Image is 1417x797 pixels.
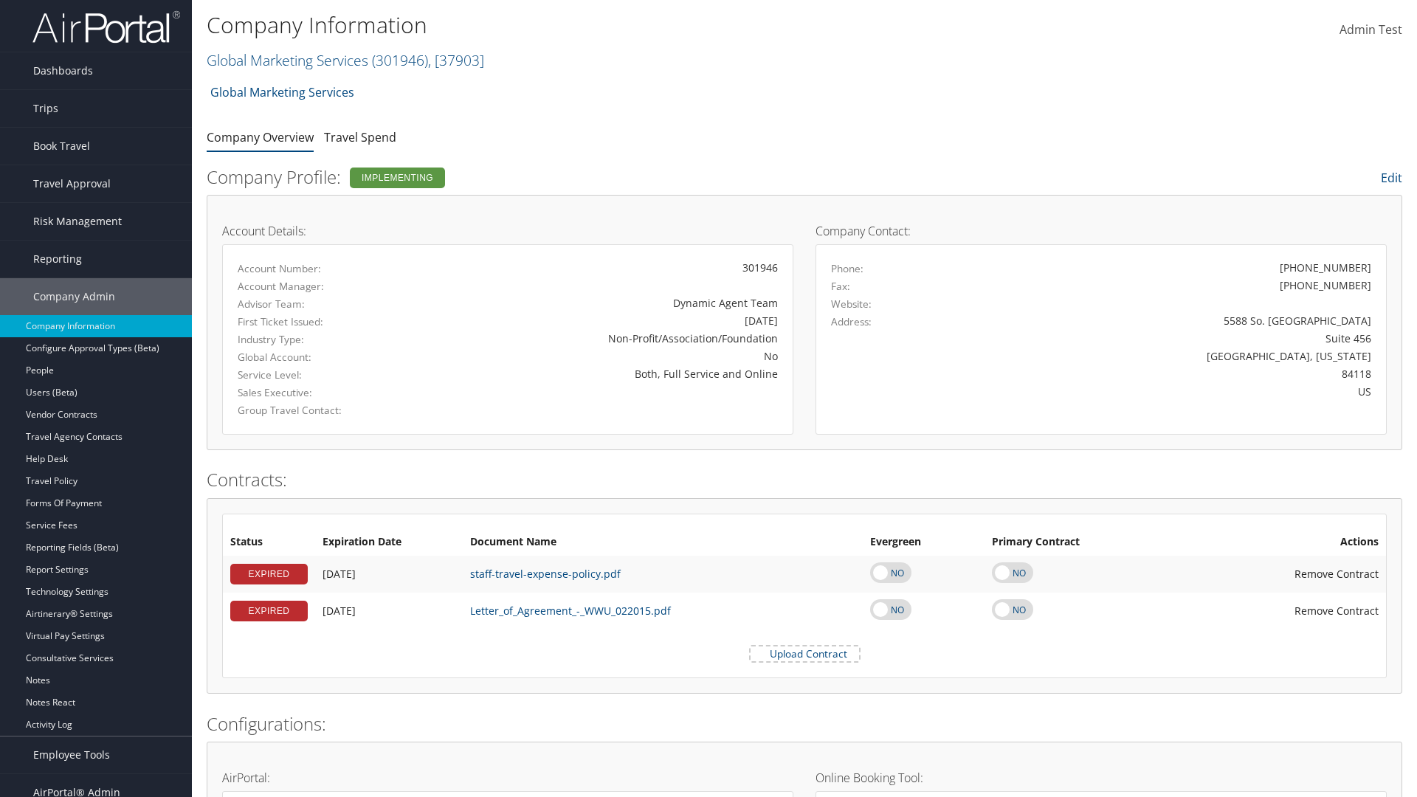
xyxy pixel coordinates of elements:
div: Add/Edit Date [323,567,455,581]
span: Remove Contract [1294,567,1379,581]
a: Global Marketing Services [210,77,354,107]
a: staff-travel-expense-policy.pdf [470,567,621,581]
div: 5588 So. [GEOGRAPHIC_DATA] [972,313,1372,328]
div: 301946 [425,260,778,275]
label: Fax: [831,279,850,294]
span: Book Travel [33,128,90,165]
h4: AirPortal: [222,772,793,784]
span: Travel Approval [33,165,111,202]
div: EXPIRED [230,564,308,584]
label: Advisor Team: [238,297,403,311]
span: Admin Test [1340,21,1402,38]
div: [GEOGRAPHIC_DATA], [US_STATE] [972,348,1372,364]
div: US [972,384,1372,399]
a: Global Marketing Services [207,50,484,70]
span: [DATE] [323,604,356,618]
span: Trips [33,90,58,127]
div: Non-Profit/Association/Foundation [425,331,778,346]
label: Sales Executive: [238,385,403,400]
label: Service Level: [238,368,403,382]
h4: Company Contact: [816,225,1387,237]
i: Remove Contract [1280,596,1294,625]
span: Dashboards [33,52,93,89]
a: Edit [1381,170,1402,186]
th: Expiration Date [315,529,463,556]
label: Phone: [831,261,863,276]
img: airportal-logo.png [32,10,180,44]
th: Evergreen [863,529,985,556]
label: Upload Contract [751,646,859,661]
span: Company Admin [33,278,115,315]
div: No [425,348,778,364]
span: , [ 37903 ] [428,50,484,70]
a: Travel Spend [324,129,396,145]
span: Risk Management [33,203,122,240]
h2: Contracts: [207,467,1402,492]
div: 84118 [972,366,1372,382]
h2: Company Profile: [207,165,996,190]
th: Actions [1175,529,1386,556]
h2: Configurations: [207,711,1402,736]
label: Address: [831,314,872,329]
label: Website: [831,297,872,311]
div: [PHONE_NUMBER] [1280,260,1371,275]
span: Reporting [33,241,82,277]
span: Remove Contract [1294,604,1379,618]
div: [DATE] [425,313,778,328]
div: [PHONE_NUMBER] [1280,277,1371,293]
h4: Online Booking Tool: [816,772,1387,784]
span: Employee Tools [33,736,110,773]
h4: Account Details: [222,225,793,237]
span: [DATE] [323,567,356,581]
th: Document Name [463,529,863,556]
a: Company Overview [207,129,314,145]
label: Account Number: [238,261,403,276]
label: Account Manager: [238,279,403,294]
a: Letter_of_Agreement_-_WWU_022015.pdf [470,604,671,618]
i: Remove Contract [1280,559,1294,588]
div: Implementing [350,168,445,188]
th: Primary Contract [985,529,1175,556]
label: Industry Type: [238,332,403,347]
th: Status [223,529,315,556]
span: ( 301946 ) [372,50,428,70]
label: Global Account: [238,350,403,365]
label: First Ticket Issued: [238,314,403,329]
h1: Company Information [207,10,1004,41]
div: Add/Edit Date [323,604,455,618]
div: Suite 456 [972,331,1372,346]
div: EXPIRED [230,601,308,621]
div: Dynamic Agent Team [425,295,778,311]
div: Both, Full Service and Online [425,366,778,382]
a: Admin Test [1340,7,1402,53]
label: Group Travel Contact: [238,403,403,418]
